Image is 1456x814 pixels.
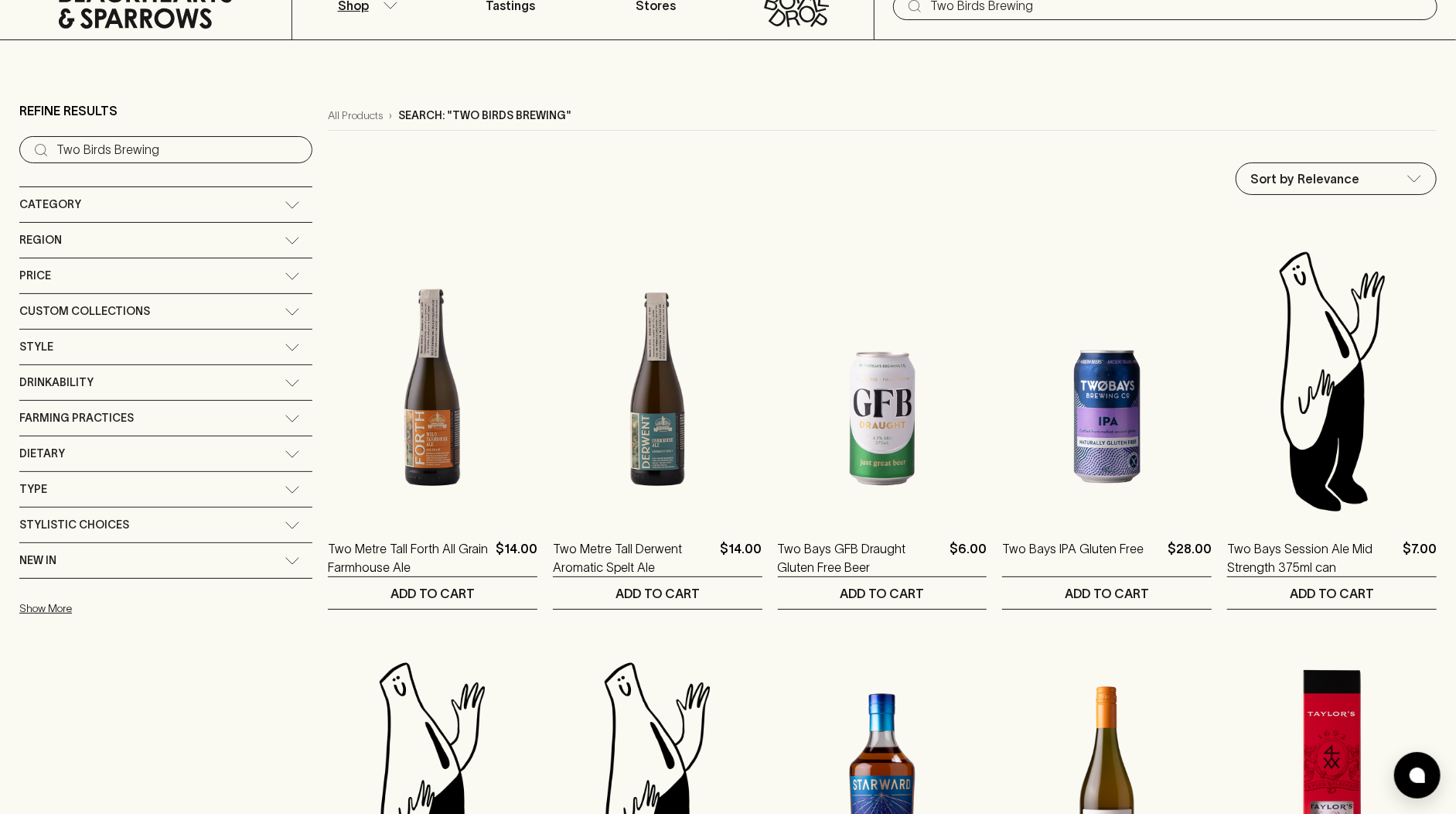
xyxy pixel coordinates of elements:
p: › [389,108,392,124]
a: Two Metre Tall Forth All Grain Farmhouse Ale [328,539,489,576]
div: Farming Practices [19,401,312,436]
div: Style [19,330,312,364]
span: New In [19,551,56,570]
p: ADD TO CART [840,584,924,603]
img: bubble-icon [1410,768,1425,783]
img: Two Metre Tall Forth All Grain Farmhouse Ale [328,245,537,516]
p: ADD TO CART [1290,584,1374,603]
p: ADD TO CART [615,584,700,603]
img: Blackhearts & Sparrows Man [1227,245,1437,516]
p: ADD TO CART [390,584,475,603]
div: Type [19,472,312,507]
button: ADD TO CART [1002,577,1212,609]
span: Category [19,195,81,214]
div: Custom Collections [19,294,312,329]
p: $14.00 [721,539,762,576]
a: Two Bays Session Ale Mid Strength 375ml can [1227,539,1396,576]
span: Custom Collections [19,302,150,321]
input: Try “Pinot noir” [56,138,300,162]
span: Farming Practices [19,409,134,428]
p: $7.00 [1403,539,1437,576]
button: ADD TO CART [328,577,537,609]
span: Region [19,231,62,250]
p: $14.00 [496,539,537,576]
p: ADD TO CART [1065,584,1149,603]
div: Region [19,223,312,258]
div: Stylistic Choices [19,508,312,542]
p: Refine Results [19,101,118,120]
button: ADD TO CART [778,577,987,609]
button: ADD TO CART [553,577,762,609]
span: Dietary [19,444,65,463]
div: Sort by Relevance [1236,163,1436,194]
span: Price [19,266,51,286]
button: ADD TO CART [1227,577,1437,609]
span: Type [19,480,47,499]
span: Stylistic Choices [19,515,129,535]
span: Drinkability [19,373,94,392]
p: Sort by Relevance [1250,169,1359,188]
img: Two Bays IPA Gluten Free [1002,245,1212,516]
p: $6.00 [950,539,987,576]
a: All Products [328,108,383,124]
a: Two Bays GFB Draught Gluten Free Beer [778,539,944,576]
div: New In [19,543,312,578]
a: Two Bays IPA Gluten Free [1002,539,1144,576]
img: Two Bays GFB Draught Gluten Free Beer [778,245,987,516]
a: Two Metre Tall Derwent Aromatic Spelt Ale [553,539,714,576]
div: Price [19,258,312,293]
p: $28.00 [1168,539,1212,576]
span: Style [19,337,53,357]
p: Search: "Two Birds Brewing" [398,108,571,124]
div: Drinkability [19,365,312,400]
button: Show More [19,593,222,624]
img: Two Metre Tall Derwent Aromatic Spelt Ale [553,245,762,516]
div: Category [19,187,312,222]
div: Dietary [19,436,312,471]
